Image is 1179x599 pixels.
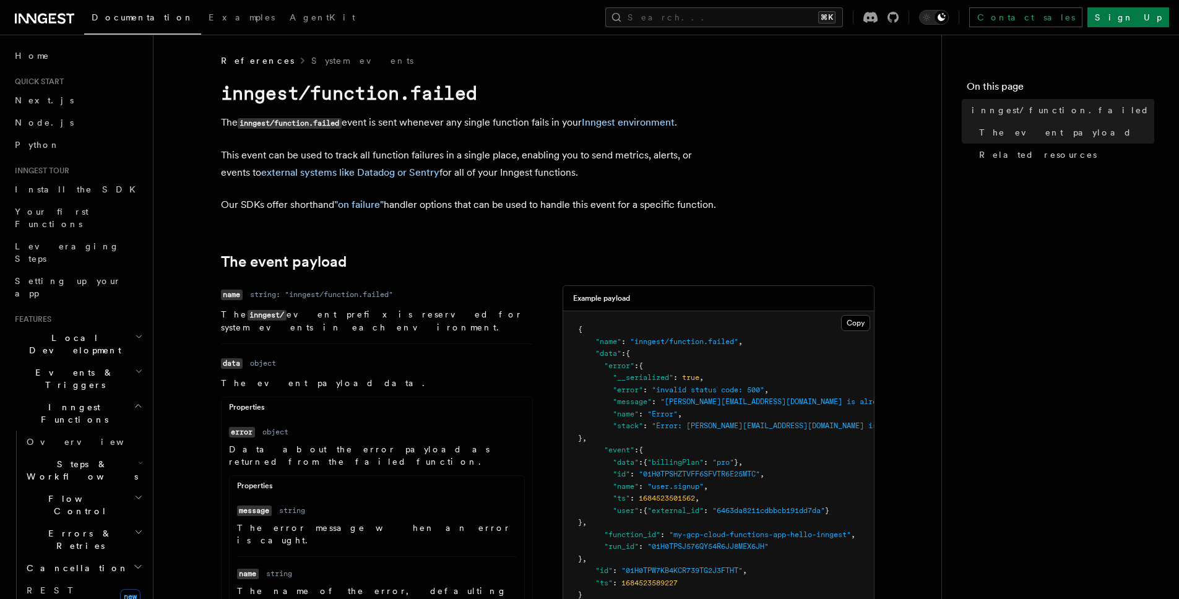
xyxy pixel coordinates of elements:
span: : [630,494,634,502]
span: , [738,337,743,346]
span: "01H0TPW7KB4KCR739TG2J3FTHT" [621,566,743,575]
span: Quick start [10,77,64,87]
span: : [643,421,647,430]
span: "user.signup" [647,482,704,491]
code: inngest/ [248,310,287,321]
p: The event prefix is reserved for system events in each environment. [221,308,533,334]
span: : [639,458,643,467]
h4: On this page [967,79,1154,99]
span: Steps & Workflows [22,458,138,483]
span: : [613,579,617,587]
span: "pro" [712,458,734,467]
a: The event payload [974,121,1154,144]
span: , [738,458,743,467]
span: "name" [613,482,639,491]
a: Overview [22,431,145,453]
span: : [704,506,708,515]
span: Leveraging Steps [15,241,119,264]
span: inngest/function.failed [972,104,1149,116]
a: Leveraging Steps [10,235,145,270]
span: "__serialized" [613,373,673,382]
span: 1684523501562 [639,494,695,502]
a: Examples [201,4,282,33]
div: Properties [230,481,524,496]
span: Next.js [15,95,74,105]
span: "01H0TPSHZTVFF6SFVTR6E25MTC" [639,470,760,478]
span: "data" [595,349,621,358]
span: "stack" [613,421,643,430]
span: "function_id" [604,530,660,539]
span: : [621,337,626,346]
span: Features [10,314,51,324]
span: "data" [613,458,639,467]
span: "ts" [613,494,630,502]
a: "on failure" [334,199,384,210]
button: Copy [841,315,870,331]
a: Node.js [10,111,145,134]
span: : [643,386,647,394]
a: Next.js [10,89,145,111]
span: { [639,361,643,370]
span: Examples [209,12,275,22]
code: inngest/function.failed [238,118,342,129]
span: , [704,482,708,491]
button: Inngest Functions [10,396,145,431]
code: data [221,358,243,369]
span: AgentKit [290,12,355,22]
span: } [578,590,582,599]
a: System events [311,54,413,67]
button: Cancellation [22,557,145,579]
span: "external_id" [647,506,704,515]
span: : [639,542,643,551]
code: name [237,569,259,579]
span: { [639,446,643,454]
span: , [760,470,764,478]
span: { [643,506,647,515]
h3: Example payload [573,293,630,303]
span: "error" [604,361,634,370]
dd: string: "inngest/function.failed" [250,290,393,299]
dd: string [266,569,292,579]
span: } [734,458,738,467]
button: Steps & Workflows [22,453,145,488]
button: Local Development [10,327,145,361]
a: external systems like Datadog or Sentry [261,166,439,178]
button: Search...⌘K [605,7,843,27]
span: , [743,566,747,575]
span: "name" [613,410,639,418]
p: The event payload data. [221,377,533,389]
code: name [221,290,243,300]
span: , [695,494,699,502]
button: Events & Triggers [10,361,145,396]
span: , [764,386,769,394]
a: Inngest environment [582,116,675,128]
span: "invalid status code: 500" [652,386,764,394]
span: { [626,349,630,358]
span: Setting up your app [15,276,121,298]
span: : [704,458,708,467]
a: Setting up your app [10,270,145,304]
span: { [643,458,647,467]
span: : [613,566,617,575]
span: : [630,470,634,478]
span: Events & Triggers [10,366,135,391]
span: : [621,349,626,358]
span: , [851,530,855,539]
span: : [634,446,639,454]
a: Your first Functions [10,200,145,235]
code: error [229,427,255,437]
dd: string [279,506,305,515]
span: } [578,554,582,563]
span: "01H0TPSJ576QY54R6JJ8MEX6JH" [647,542,769,551]
code: message [237,506,272,516]
p: Our SDKs offer shorthand handler options that can be used to handle this event for a specific fun... [221,196,716,213]
button: Errors & Retries [22,522,145,557]
span: , [678,410,682,418]
a: Python [10,134,145,156]
span: : [660,530,665,539]
span: Flow Control [22,493,134,517]
a: Documentation [84,4,201,35]
span: : [639,482,643,491]
span: "message" [613,397,652,406]
span: : [639,506,643,515]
